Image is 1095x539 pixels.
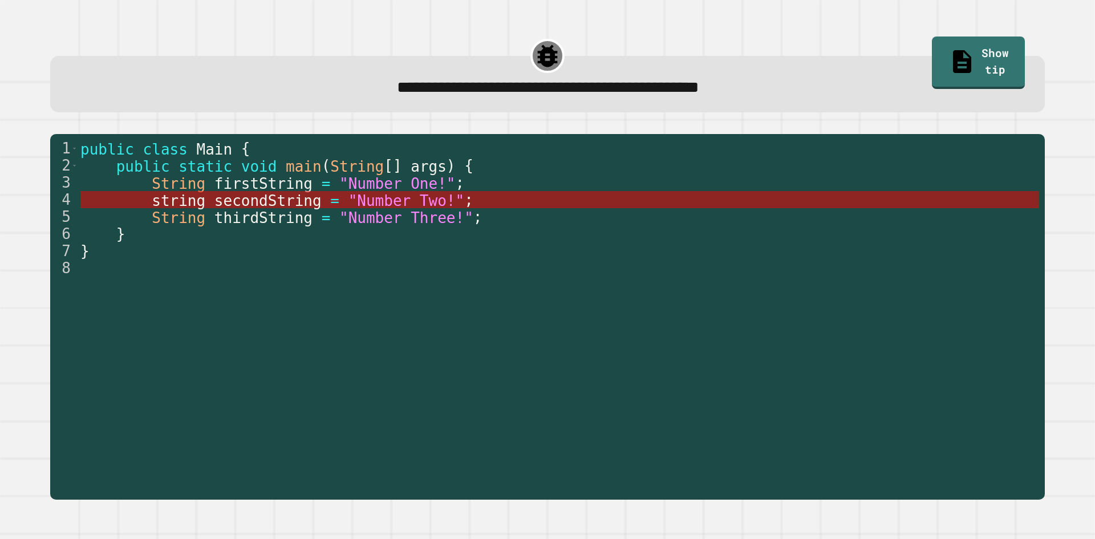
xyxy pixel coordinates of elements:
span: Toggle code folding, rows 1 through 7 [71,140,78,157]
span: = [321,209,330,226]
span: "Number Two!" [348,192,464,209]
span: "Number One!" [339,175,456,192]
div: 3 [50,174,78,191]
div: 8 [50,260,78,277]
span: secondString [214,192,321,209]
div: 7 [50,242,78,260]
span: Toggle code folding, rows 2 through 6 [71,157,78,174]
div: 1 [50,140,78,157]
span: args [411,158,447,175]
div: 2 [50,157,78,174]
span: String [330,158,384,175]
span: main [286,158,322,175]
span: firstString [214,175,312,192]
div: 4 [50,191,78,208]
span: = [330,192,339,209]
span: String [152,209,205,226]
span: String [152,175,205,192]
span: string [152,192,205,209]
a: Show tip [932,37,1025,89]
span: public [80,141,134,158]
span: class [143,141,187,158]
div: 6 [50,225,78,242]
span: static [179,158,232,175]
span: Main [196,141,232,158]
div: 5 [50,208,78,225]
span: thirdString [214,209,312,226]
span: "Number Three!" [339,209,473,226]
span: = [321,175,330,192]
span: public [116,158,169,175]
span: void [241,158,277,175]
